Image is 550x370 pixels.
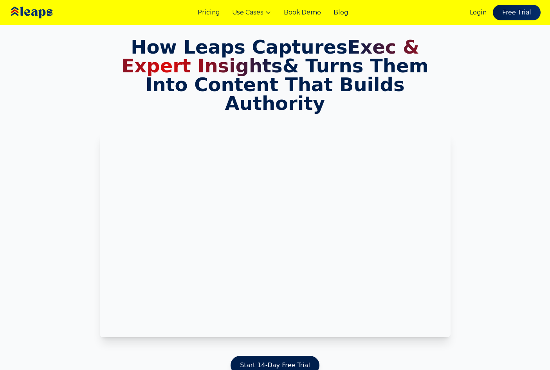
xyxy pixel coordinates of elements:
[334,8,348,17] a: Blog
[232,8,271,17] button: Use Cases
[198,8,220,17] a: Pricing
[122,36,419,77] span: Exec & Expert Insights
[284,8,321,17] a: Book Demo
[100,38,451,113] h1: How Leaps Captures & Turns Them Into Content That Builds Authority
[493,5,541,20] a: Free Trial
[9,1,76,24] img: Leaps Logo
[470,8,487,17] a: Login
